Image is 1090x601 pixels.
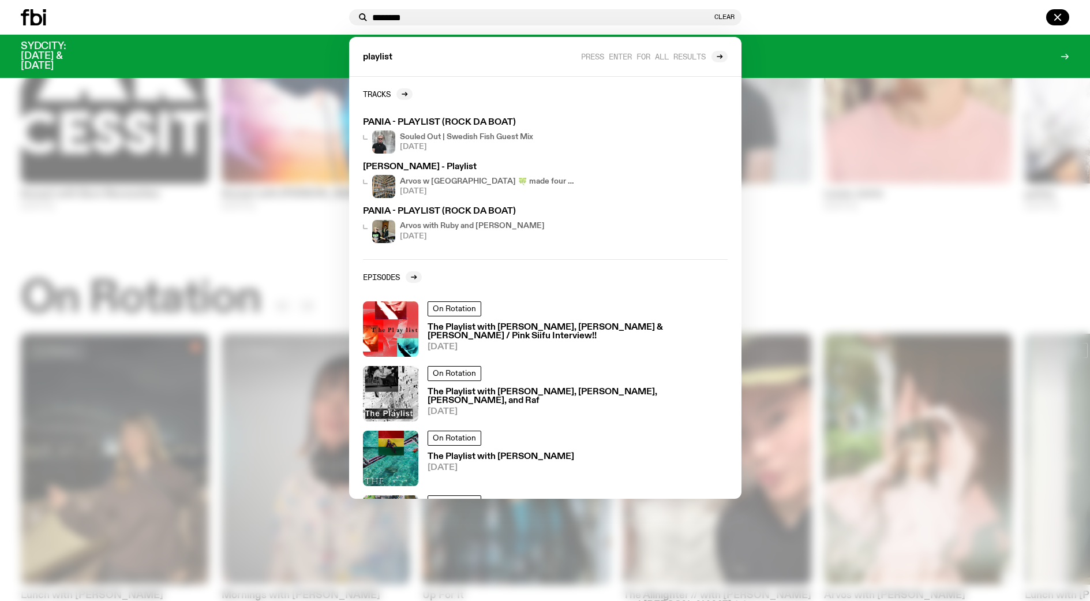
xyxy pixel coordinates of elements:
[363,431,418,486] img: The poster for this episode of The Playlist. It features the album artwork for Amaarae's BLACK ST...
[400,178,575,185] h4: Arvos w [GEOGRAPHIC_DATA] 🍀 made four this 🍀
[358,491,732,555] a: On RotationThe Playlist with [PERSON_NAME] and Raf[DATE]
[428,453,574,461] h3: The Playlist with [PERSON_NAME]
[400,222,545,230] h4: Arvos with Ruby and [PERSON_NAME]
[358,361,732,426] a: On RotationThe Playlist with [PERSON_NAME], [PERSON_NAME], [PERSON_NAME], and Raf[DATE]
[363,271,422,283] a: Episodes
[358,203,580,247] a: PANIA - PLAYLIST (ROCK DA BOAT)Ruby wears a Collarbones t shirt and pretends to play the DJ decks...
[363,88,413,100] a: Tracks
[363,53,392,62] span: playlist
[358,297,732,361] a: The cover image for this episode of The Playlist, featuring the title of the show as well as the ...
[363,118,575,127] h3: PANIA - PLAYLIST (ROCK DA BOAT)
[400,188,575,195] span: [DATE]
[581,51,728,62] a: Press enter for all results
[372,175,395,198] img: A corner shot of the fbi music library
[363,272,400,281] h2: Episodes
[428,323,728,341] h3: The Playlist with [PERSON_NAME], [PERSON_NAME] & [PERSON_NAME] / Pink Siifu Interview!!
[714,14,735,20] button: Clear
[400,143,533,151] span: [DATE]
[358,158,580,203] a: [PERSON_NAME] - PlaylistA corner shot of the fbi music libraryArvos w [GEOGRAPHIC_DATA] 🍀 made fo...
[428,388,728,405] h3: The Playlist with [PERSON_NAME], [PERSON_NAME], [PERSON_NAME], and Raf
[363,207,575,216] h3: PANIA - PLAYLIST (ROCK DA BOAT)
[428,343,728,352] span: [DATE]
[363,163,575,171] h3: [PERSON_NAME] - Playlist
[400,233,545,240] span: [DATE]
[581,52,706,61] span: Press enter for all results
[358,426,732,491] a: The poster for this episode of The Playlist. It features the album artwork for Amaarae's BLACK ST...
[428,464,574,472] span: [DATE]
[372,220,395,243] img: Ruby wears a Collarbones t shirt and pretends to play the DJ decks, Al sings into a pringles can....
[428,408,728,416] span: [DATE]
[363,301,418,357] img: The cover image for this episode of The Playlist, featuring the title of the show as well as the ...
[358,114,580,158] a: PANIA - PLAYLIST (ROCK DA BOAT)Stephen looks directly at the camera, wearing a black tee, black s...
[400,133,533,141] h4: Souled Out | Swedish Fish Guest Mix
[372,130,395,154] img: Stephen looks directly at the camera, wearing a black tee, black sunglasses and headphones around...
[21,42,95,71] h3: SYDCITY: [DATE] & [DATE]
[363,89,391,98] h2: Tracks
